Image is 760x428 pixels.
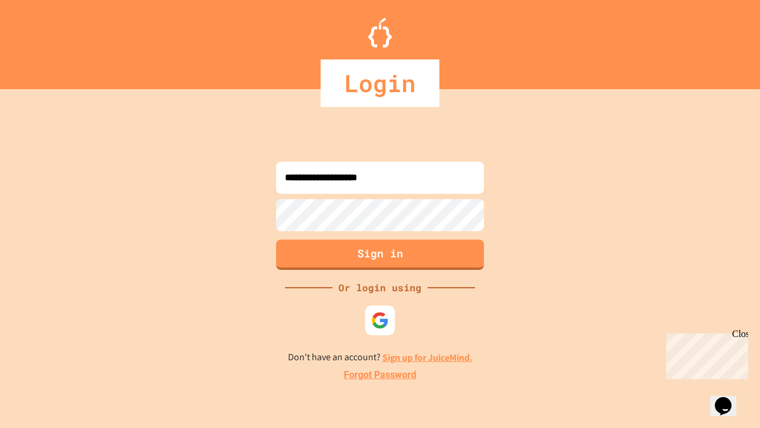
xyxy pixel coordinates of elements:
div: Chat with us now!Close [5,5,82,75]
a: Forgot Password [344,368,416,382]
iframe: chat widget [661,329,748,379]
div: Or login using [332,281,427,295]
a: Sign up for JuiceMind. [382,351,473,364]
p: Don't have an account? [288,350,473,365]
iframe: chat widget [710,380,748,416]
img: Logo.svg [368,18,392,48]
img: google-icon.svg [371,311,389,329]
div: Login [321,59,439,107]
button: Sign in [276,240,484,270]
